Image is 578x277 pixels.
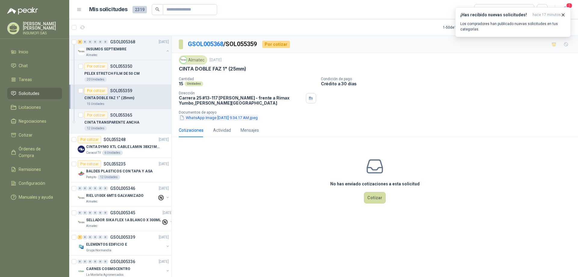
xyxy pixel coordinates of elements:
span: Inicio [19,49,28,55]
div: 0 [98,186,103,190]
img: Company Logo [78,194,85,202]
div: Mensajes [241,127,259,134]
p: CINTA DOBLE FAZ 1" (25mm) [84,95,134,101]
div: Por cotizar [78,160,101,168]
div: 0 [78,186,82,190]
p: GSOL005368 [110,40,135,44]
div: 0 [103,186,108,190]
a: Por cotizarSOL055365CINTA TRANSPARENTE ANCHA12 Unidades [69,109,171,134]
p: Condición de pago [321,77,576,81]
div: Todas [478,6,491,13]
div: Unidades [185,81,203,86]
div: 0 [83,211,87,215]
p: [PERSON_NAME] [PERSON_NAME] [23,22,62,30]
span: Configuración [19,180,45,187]
div: 20 Unidades [84,77,107,82]
p: 15 [179,81,183,86]
div: 0 [93,235,98,239]
div: 0 [88,260,92,264]
a: 0 0 0 0 0 0 GSOL005345[DATE] Company LogoSELLADOR SIKA FLEX 1A BLANCO X 300MLAlmatec [78,209,174,228]
h1: Mis solicitudes [89,5,128,14]
span: Chat [19,62,28,69]
a: Por cotizarSOL055359CINTA DOBLE FAZ 1" (25mm)15 Unidades [69,85,171,109]
p: SOL055359 [110,89,132,93]
p: [DATE] [163,210,173,216]
p: INSUMOS SEPTIEMBRE [86,46,126,52]
p: Patojito [86,175,96,180]
p: Almatec [86,224,98,228]
span: search [155,7,160,11]
div: 0 [88,186,92,190]
a: Inicio [7,46,62,58]
span: Cotizar [19,132,33,138]
p: GSOL005345 [110,211,135,215]
div: 0 [103,235,108,239]
h3: No has enviado cotizaciones a esta solicitud [330,181,420,187]
div: 15 Unidades [84,102,107,106]
button: Cotizar [364,192,386,203]
p: SOL055248 [104,137,126,142]
div: 0 [93,260,98,264]
a: GSOL005368 [188,40,223,48]
p: CARNES COSMOCENTRO [86,266,130,272]
p: SOL055235 [104,162,126,166]
div: 0 [98,40,103,44]
div: 0 [83,186,87,190]
img: Logo peakr [7,7,38,14]
span: Tareas [19,76,32,83]
a: Tareas [7,74,62,85]
a: Órdenes de Compra [7,143,62,161]
p: RIEL U100X 6MTS GALVANIZADO [86,193,144,199]
a: Manuales y ayuda [7,191,62,203]
p: Almatec [86,199,98,204]
div: 0 [103,260,108,264]
a: Chat [7,60,62,71]
span: Manuales y ayuda [19,194,53,200]
p: / SOL055359 [188,39,257,49]
p: Almatec [86,53,98,58]
span: Solicitudes [19,90,39,97]
div: 0 [88,40,92,44]
div: 1 - 50 de 1418 [443,23,482,32]
p: BALDES PLASTICOS CON TAPA Y ASA [86,168,153,174]
p: GSOL005346 [110,186,135,190]
img: Company Logo [78,268,85,275]
p: GSOL005339 [110,235,135,239]
h3: ¡Has recibido nuevas solicitudes! [460,12,530,17]
div: 0 [83,260,87,264]
span: Órdenes de Compra [19,146,56,159]
a: Por cotizarSOL055248[DATE] Company LogoCINTA DYMO XTL CABLE LAMIN 38X21MMBLANCOCaracol TV6 Unidades [69,134,171,158]
p: Documentos de apoyo [179,110,576,115]
p: [DATE] [159,137,169,143]
img: Company Logo [78,243,85,250]
a: Cotizar [7,129,62,141]
p: SOL055350 [110,64,132,68]
a: 0 0 0 0 0 0 GSOL005346[DATE] Company LogoRIEL U100X 6MTS GALVANIZADOAlmatec [78,185,170,204]
span: hace 17 minutos [533,12,561,17]
div: 1 [78,235,82,239]
p: PELEX STRETCH FILM DE 50 CM [84,71,140,77]
div: 0 [83,235,87,239]
a: 3 0 0 0 0 0 GSOL005368[DATE] Company LogoINSUMOS SEPTIEMBREAlmatec [78,38,170,58]
div: Por cotizar [84,87,108,94]
p: GSOL005336 [110,260,135,264]
div: 0 [98,211,103,215]
button: ¡Has recibido nuevas solicitudes!hace 17 minutos Los compradores han publicado nuevas solicitudes... [455,7,571,37]
button: 1 [560,4,571,15]
p: Los compradores han publicado nuevas solicitudes en tus categorías. [460,21,566,32]
p: [DATE] [159,161,169,167]
img: Company Logo [78,170,85,177]
span: Remisiones [19,166,41,173]
div: 0 [93,186,98,190]
div: 12 Unidades [98,175,120,180]
p: Caracol TV [86,150,101,155]
p: CINTA TRANSPARENTE ANCHA [84,120,139,125]
div: Por cotizar [262,41,290,48]
div: Cotizaciones [179,127,204,134]
img: Company Logo [78,219,85,226]
a: Por cotizarSOL055235[DATE] Company LogoBALDES PLASTICOS CON TAPA Y ASAPatojito12 Unidades [69,158,171,182]
p: [DATE] [159,235,169,240]
p: CINTA DYMO XTL CABLE LAMIN 38X21MMBLANCO [86,144,161,150]
div: 6 Unidades [102,150,123,155]
div: Por cotizar [78,136,101,143]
